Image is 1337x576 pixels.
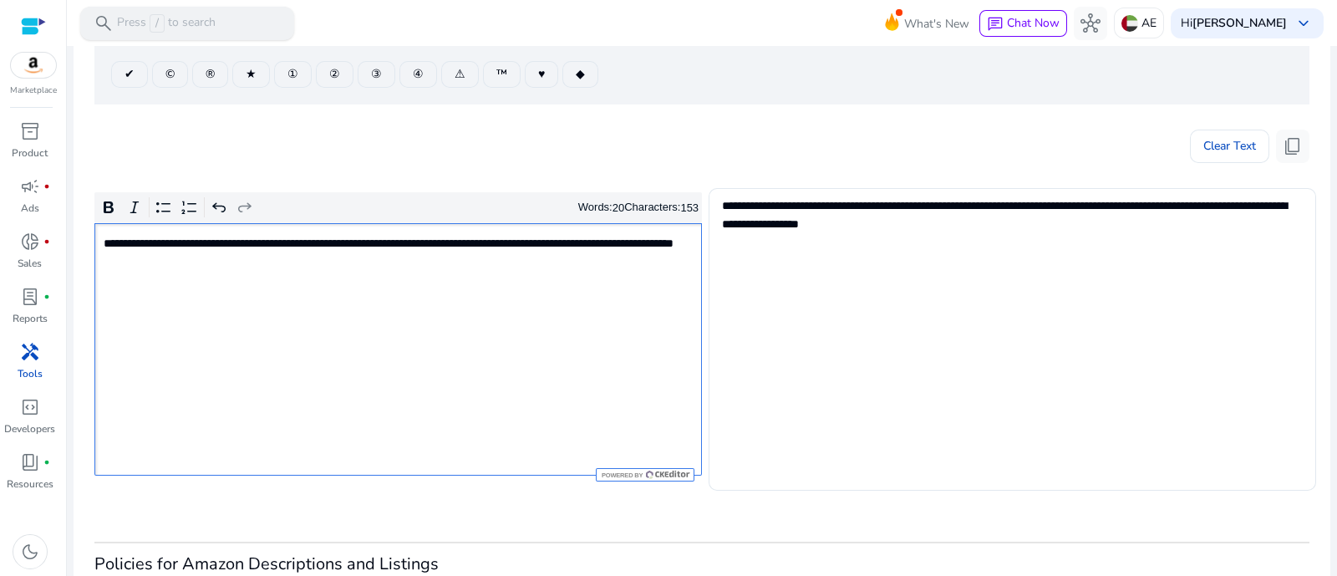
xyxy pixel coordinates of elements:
[413,65,424,83] span: ④
[496,65,507,83] span: ™
[680,201,699,214] label: 153
[232,61,270,88] button: ★
[274,61,312,88] button: ①
[246,65,257,83] span: ★
[43,459,50,466] span: fiber_manual_record
[1203,130,1256,163] span: Clear Text
[7,477,53,492] p: Resources
[20,397,40,417] span: code_blocks
[20,542,40,562] span: dark_mode
[111,61,148,88] button: ✔
[4,421,55,436] p: Developers
[20,232,40,252] span: donut_small
[1283,136,1303,156] span: content_copy
[43,293,50,300] span: fiber_manual_record
[94,192,702,224] div: Editor toolbar
[455,65,465,83] span: ⚠
[979,10,1067,37] button: chatChat Now
[600,472,643,479] span: Powered by
[371,65,382,83] span: ③
[13,311,48,326] p: Reports
[150,14,165,33] span: /
[192,61,228,88] button: ®
[20,342,40,362] span: handyman
[94,223,702,476] div: Rich Text Editor. Editing area: main. Press Alt+0 for help.
[441,61,479,88] button: ⚠
[1192,15,1287,31] b: [PERSON_NAME]
[117,14,216,33] p: Press to search
[562,61,598,88] button: ◆
[20,121,40,141] span: inventory_2
[18,366,43,381] p: Tools
[94,554,1309,574] h3: Policies for Amazon Descriptions and Listings
[1080,13,1101,33] span: hub
[399,61,437,88] button: ④
[1141,8,1157,38] p: AE
[578,197,699,218] div: Words: Characters:
[987,16,1004,33] span: chat
[1121,15,1138,32] img: ae.svg
[358,61,395,88] button: ③
[1181,18,1287,29] p: Hi
[904,9,969,38] span: What's New
[1074,7,1107,40] button: hub
[525,61,558,88] button: ♥
[20,176,40,196] span: campaign
[1276,130,1309,163] button: content_copy
[20,452,40,472] span: book_4
[10,84,57,97] p: Marketplace
[43,238,50,245] span: fiber_manual_record
[43,183,50,190] span: fiber_manual_record
[316,61,353,88] button: ②
[206,65,215,83] span: ®
[576,65,585,83] span: ◆
[287,65,298,83] span: ①
[94,13,114,33] span: search
[613,201,624,214] label: 20
[18,256,42,271] p: Sales
[329,65,340,83] span: ②
[165,65,175,83] span: ©
[20,287,40,307] span: lab_profile
[125,65,135,83] span: ✔
[1294,13,1314,33] span: keyboard_arrow_down
[1190,130,1269,163] button: Clear Text
[152,61,188,88] button: ©
[1007,15,1060,31] span: Chat Now
[11,53,56,78] img: amazon.svg
[21,201,39,216] p: Ads
[538,65,545,83] span: ♥
[12,145,48,161] p: Product
[483,61,521,88] button: ™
